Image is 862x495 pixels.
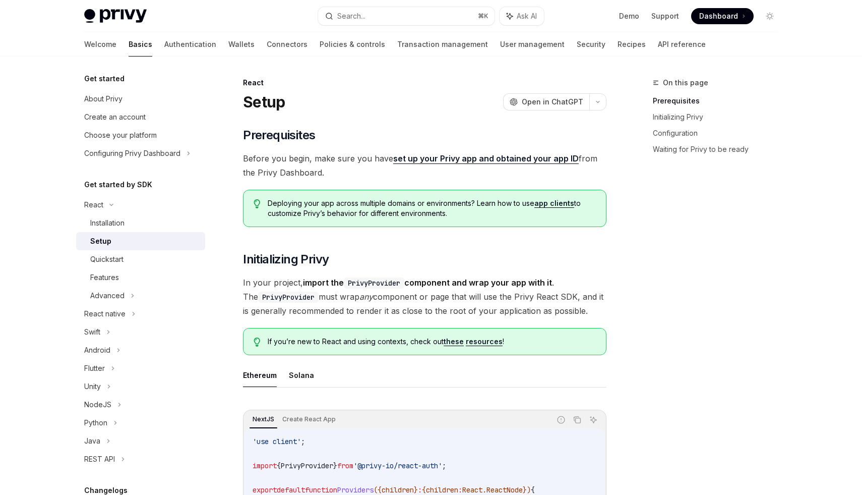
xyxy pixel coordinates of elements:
[337,461,353,470] span: from
[555,413,568,426] button: Report incorrect code
[129,32,152,57] a: Basics
[254,199,261,208] svg: Tip
[653,93,786,109] a: Prerequisites
[268,337,596,347] span: If you’re new to React and using contexts, check out !
[164,32,216,57] a: Authentication
[374,485,382,494] span: ({
[243,93,285,111] h1: Setup
[277,461,281,470] span: {
[500,7,544,25] button: Ask AI
[482,485,486,494] span: .
[444,337,464,346] a: these
[426,485,458,494] span: children
[658,32,706,57] a: API reference
[762,8,778,24] button: Toggle dark mode
[478,12,488,20] span: ⌘ K
[254,338,261,347] svg: Tip
[90,235,111,247] div: Setup
[301,437,305,446] span: ;
[84,453,115,465] div: REST API
[84,344,110,356] div: Android
[243,151,606,180] span: Before you begin, make sure you have from the Privy Dashboard.
[84,9,147,23] img: light logo
[353,461,442,470] span: '@privy-io/react-auth'
[76,268,205,287] a: Features
[333,461,337,470] span: }
[337,485,374,494] span: Providers
[653,141,786,157] a: Waiting for Privy to be ready
[253,485,277,494] span: export
[522,97,583,107] span: Open in ChatGPT
[320,32,385,57] a: Policies & controls
[84,417,107,429] div: Python
[618,32,646,57] a: Recipes
[534,199,574,208] a: app clients
[653,125,786,141] a: Configuration
[571,413,584,426] button: Copy the contents from the code block
[90,217,125,229] div: Installation
[76,232,205,250] a: Setup
[382,485,414,494] span: children
[500,32,565,57] a: User management
[243,251,329,267] span: Initializing Privy
[289,363,314,387] button: Solana
[267,32,307,57] a: Connectors
[84,362,105,374] div: Flutter
[76,126,205,144] a: Choose your platform
[84,326,100,338] div: Swift
[663,77,708,89] span: On this page
[90,271,119,284] div: Features
[243,363,277,387] button: Ethereum
[486,485,523,494] span: ReactNode
[318,7,495,25] button: Search...⌘K
[243,78,606,88] div: React
[76,90,205,108] a: About Privy
[503,93,589,111] button: Open in ChatGPT
[84,435,100,447] div: Java
[250,413,277,425] div: NextJS
[84,129,157,141] div: Choose your platform
[466,337,503,346] a: resources
[577,32,605,57] a: Security
[228,32,255,57] a: Wallets
[359,292,373,302] em: any
[76,108,205,126] a: Create an account
[691,8,754,24] a: Dashboard
[337,10,365,22] div: Search...
[587,413,600,426] button: Ask AI
[84,380,101,393] div: Unity
[699,11,738,21] span: Dashboard
[84,32,116,57] a: Welcome
[422,485,426,494] span: {
[253,437,301,446] span: 'use client'
[277,485,305,494] span: default
[258,292,319,303] code: PrivyProvider
[393,153,579,164] a: set up your Privy app and obtained your app ID
[76,250,205,268] a: Quickstart
[243,276,606,318] span: In your project, . The must wrap component or page that will use the Privy React SDK, and it is g...
[268,198,596,218] span: Deploying your app across multiple domains or environments? Learn how to use to customize Privy’s...
[84,179,152,191] h5: Get started by SDK
[344,278,404,289] code: PrivyProvider
[90,253,124,265] div: Quickstart
[84,93,122,105] div: About Privy
[531,485,535,494] span: {
[84,73,125,85] h5: Get started
[84,199,103,211] div: React
[418,485,422,494] span: :
[462,485,482,494] span: React
[517,11,537,21] span: Ask AI
[279,413,339,425] div: Create React App
[305,485,337,494] span: function
[84,308,126,320] div: React native
[90,290,125,302] div: Advanced
[458,485,462,494] span: :
[243,127,315,143] span: Prerequisites
[253,461,277,470] span: import
[397,32,488,57] a: Transaction management
[442,461,446,470] span: ;
[84,111,146,123] div: Create an account
[76,214,205,232] a: Installation
[84,147,180,159] div: Configuring Privy Dashboard
[523,485,531,494] span: })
